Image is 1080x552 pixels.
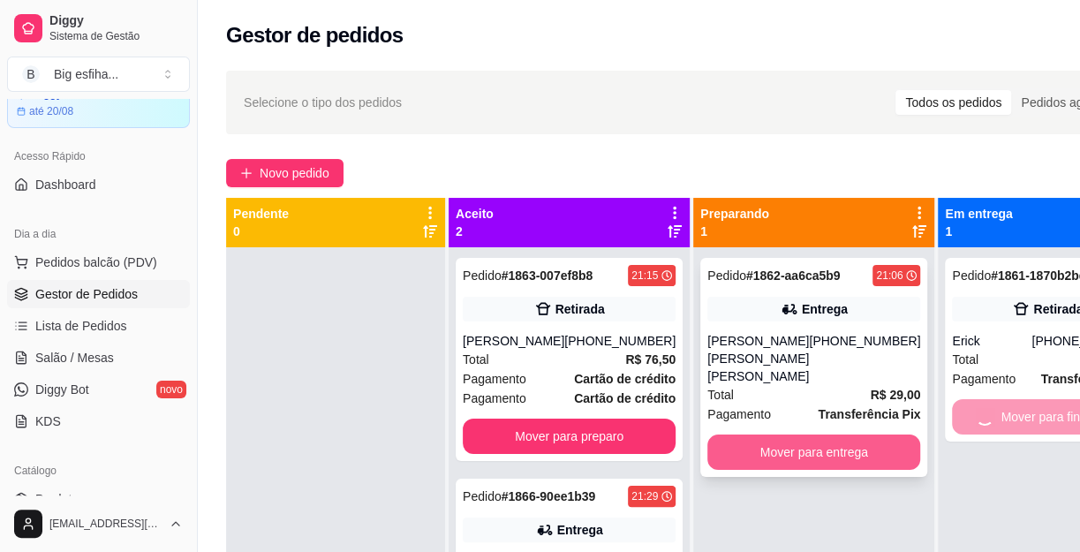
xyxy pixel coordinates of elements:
[818,407,920,421] strong: Transferência Pix
[35,349,114,367] span: Salão / Mesas
[502,268,593,283] strong: # 1863-007ef8b8
[463,268,502,283] span: Pedido
[233,223,289,240] p: 0
[260,163,329,183] span: Novo pedido
[574,391,676,405] strong: Cartão de crédito
[7,503,190,545] button: [EMAIL_ADDRESS][DOMAIN_NAME]
[7,375,190,404] a: Diggy Botnovo
[555,300,605,318] div: Retirada
[35,176,96,193] span: Dashboard
[557,521,603,539] div: Entrega
[7,248,190,276] button: Pedidos balcão (PDV)
[707,268,746,283] span: Pedido
[7,485,190,513] a: Produtos
[707,385,734,405] span: Total
[35,253,157,271] span: Pedidos balcão (PDV)
[746,268,841,283] strong: # 1862-aa6ca5b9
[35,317,127,335] span: Lista de Pedidos
[49,13,183,29] span: Diggy
[876,268,903,283] div: 21:06
[564,332,676,350] div: [PHONE_NUMBER]
[7,7,190,49] a: DiggySistema de Gestão
[952,332,1031,350] div: Erick
[456,223,494,240] p: 2
[7,142,190,170] div: Acesso Rápido
[35,381,89,398] span: Diggy Bot
[7,344,190,372] a: Salão / Mesas
[631,268,658,283] div: 21:15
[7,280,190,308] a: Gestor de Pedidos
[240,167,253,179] span: plus
[631,489,658,503] div: 21:29
[895,90,1011,115] div: Todos os pedidos
[244,93,402,112] span: Selecione o tipo dos pedidos
[233,205,289,223] p: Pendente
[7,78,190,128] a: Diggy Botaté 20/08
[574,372,676,386] strong: Cartão de crédito
[22,65,40,83] span: B
[456,205,494,223] p: Aceito
[707,332,809,385] div: [PERSON_NAME] [PERSON_NAME] [PERSON_NAME]
[700,223,769,240] p: 1
[463,350,489,369] span: Total
[54,65,118,83] div: Big esfiha ...
[871,388,921,402] strong: R$ 29,00
[7,407,190,435] a: KDS
[952,369,1016,389] span: Pagamento
[463,332,564,350] div: [PERSON_NAME]
[952,268,991,283] span: Pedido
[945,205,1012,223] p: Em entrega
[35,490,85,508] span: Produtos
[35,412,61,430] span: KDS
[7,57,190,92] button: Select a team
[463,489,502,503] span: Pedido
[707,435,920,470] button: Mover para entrega
[7,312,190,340] a: Lista de Pedidos
[945,223,1012,240] p: 1
[707,405,771,424] span: Pagamento
[502,489,596,503] strong: # 1866-90ee1b39
[7,220,190,248] div: Dia a dia
[463,389,526,408] span: Pagamento
[35,285,138,303] span: Gestor de Pedidos
[463,419,676,454] button: Mover para preparo
[226,159,344,187] button: Novo pedido
[809,332,920,385] div: [PHONE_NUMBER]
[952,350,978,369] span: Total
[49,29,183,43] span: Sistema de Gestão
[802,300,848,318] div: Entrega
[463,369,526,389] span: Pagamento
[7,170,190,199] a: Dashboard
[29,104,73,118] article: até 20/08
[700,205,769,223] p: Preparando
[625,352,676,367] strong: R$ 76,50
[7,457,190,485] div: Catálogo
[49,517,162,531] span: [EMAIL_ADDRESS][DOMAIN_NAME]
[226,21,404,49] h2: Gestor de pedidos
